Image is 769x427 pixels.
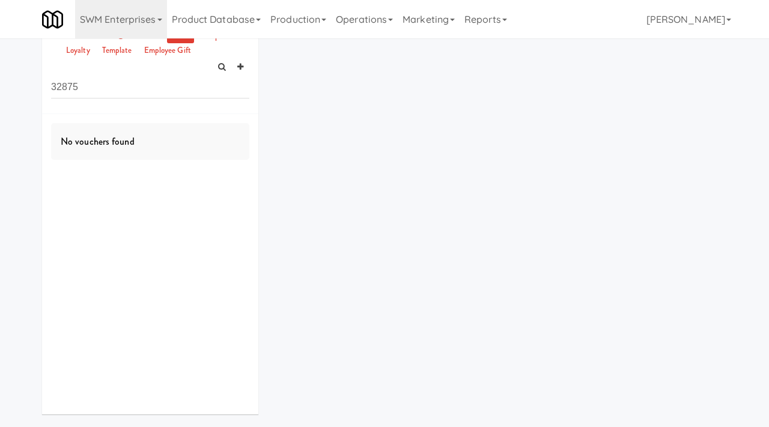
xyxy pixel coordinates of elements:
[141,43,194,58] a: employee gift
[51,123,249,160] div: No vouchers found
[42,9,63,30] img: Micromart
[51,76,249,98] input: Search vouchers
[99,43,135,58] a: template
[63,43,93,58] a: loyalty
